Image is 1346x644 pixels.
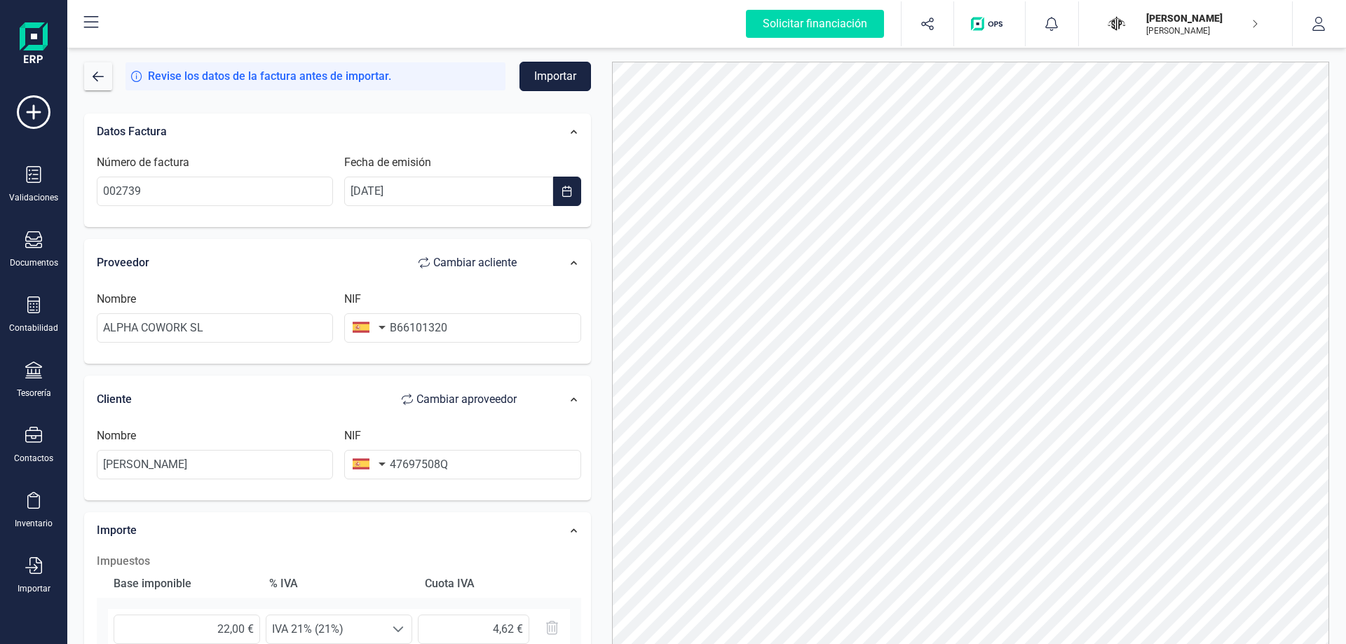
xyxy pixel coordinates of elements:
img: Logo Finanedi [20,22,48,67]
label: NIF [344,291,361,308]
span: Cambiar a cliente [433,254,517,271]
div: Base imponible [108,570,258,598]
div: Validaciones [9,192,58,203]
span: Revise los datos de la factura antes de importar. [148,68,391,85]
div: Proveedor [97,249,531,277]
button: Importar [519,62,591,91]
div: Inventario [15,518,53,529]
div: Cuota IVA [419,570,569,598]
div: Cliente [97,385,531,413]
button: Logo de OPS [963,1,1017,46]
span: Importe [97,523,137,537]
button: JO[PERSON_NAME][PERSON_NAME] [1096,1,1275,46]
div: Importar [18,583,50,594]
div: % IVA [264,570,414,598]
img: JO [1101,8,1132,39]
img: Logo de OPS [971,17,1008,31]
label: Nombre [97,291,136,308]
div: Solicitar financiación [746,10,884,38]
span: Cambiar a proveedor [416,391,517,408]
div: Datos Factura [90,116,538,147]
div: Tesorería [17,388,51,399]
input: 0,00 € [418,615,529,644]
label: Número de factura [97,154,189,171]
input: 0,00 € [114,615,260,644]
button: Solicitar financiación [729,1,901,46]
div: Contactos [14,453,53,464]
label: Fecha de emisión [344,154,431,171]
p: [PERSON_NAME] [1146,11,1258,25]
div: Contabilidad [9,322,58,334]
button: Cambiar aproveedor [388,385,531,413]
button: Cambiar acliente [405,249,531,277]
p: [PERSON_NAME] [1146,25,1258,36]
div: Documentos [10,257,58,268]
label: NIF [344,427,361,444]
label: Nombre [97,427,136,444]
span: IVA 21% (21%) [266,615,385,643]
h2: Impuestos [97,553,581,570]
